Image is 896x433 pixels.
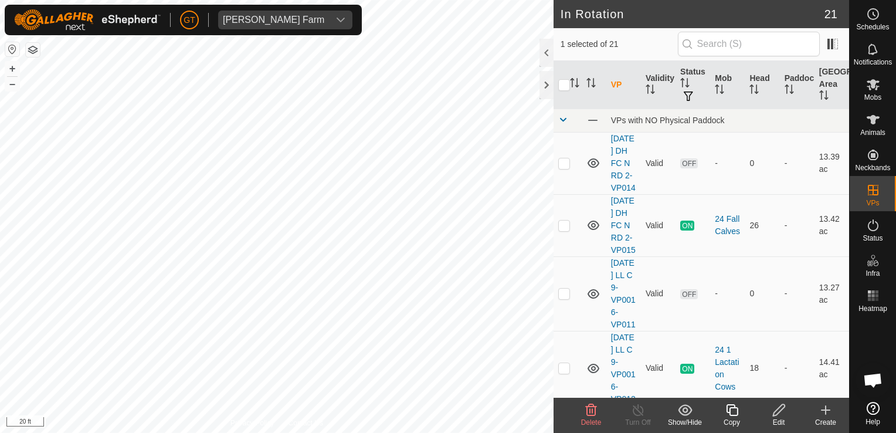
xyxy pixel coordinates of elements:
span: Delete [581,418,602,427]
div: 24 1 Lactation Cows [715,344,740,393]
span: OFF [680,289,698,299]
td: - [780,132,814,194]
a: [DATE] LL C 9-VP0016-VP011 [611,258,636,329]
span: Help [866,418,880,425]
td: - [780,256,814,331]
button: Map Layers [26,43,40,57]
a: [DATE] DH FC N RD 2-VP015 [611,196,636,255]
input: Search (S) [678,32,820,56]
p-sorticon: Activate to sort [586,80,596,89]
div: dropdown trigger [329,11,352,29]
div: - [715,157,740,170]
td: 13.27 ac [814,256,849,331]
span: Mobs [864,94,881,101]
span: Notifications [854,59,892,66]
p-sorticon: Activate to sort [570,80,579,89]
span: VPs [866,199,879,207]
th: Paddock [780,61,814,109]
div: VPs with NO Physical Paddock [611,116,844,125]
h2: In Rotation [561,7,824,21]
p-sorticon: Activate to sort [819,92,829,102]
span: Thoren Farm [218,11,329,29]
span: Animals [860,129,885,136]
p-sorticon: Activate to sort [715,86,724,96]
td: 13.39 ac [814,132,849,194]
span: Schedules [856,23,889,31]
td: 0 [745,132,779,194]
button: – [5,77,19,91]
td: Valid [641,132,676,194]
td: 13.42 ac [814,194,849,256]
a: Contact Us [289,418,323,428]
div: Open chat [856,363,891,398]
div: Turn Off [615,417,661,428]
span: 21 [824,5,837,23]
th: Status [676,61,710,109]
th: [GEOGRAPHIC_DATA] Area [814,61,849,109]
td: - [780,331,814,405]
div: Show/Hide [661,417,708,428]
a: [DATE] LL C 9-VP0016-VP012 [611,333,636,404]
td: 26 [745,194,779,256]
span: Status [863,235,883,242]
td: 0 [745,256,779,331]
td: Valid [641,194,676,256]
div: Edit [755,417,802,428]
a: Privacy Policy [230,418,274,428]
span: Neckbands [855,164,890,171]
span: Heatmap [858,305,887,312]
th: Validity [641,61,676,109]
th: Head [745,61,779,109]
th: VP [606,61,641,109]
p-sorticon: Activate to sort [749,86,759,96]
a: Help [850,397,896,430]
div: - [715,287,740,300]
td: Valid [641,256,676,331]
span: 1 selected of 21 [561,38,678,50]
p-sorticon: Activate to sort [646,86,655,96]
span: ON [680,221,694,231]
span: GT [184,14,195,26]
p-sorticon: Activate to sort [680,80,690,89]
span: ON [680,364,694,374]
div: 24 Fall Calves [715,213,740,238]
td: Valid [641,331,676,405]
span: OFF [680,158,698,168]
button: Reset Map [5,42,19,56]
td: 18 [745,331,779,405]
span: Infra [866,270,880,277]
div: [PERSON_NAME] Farm [223,15,324,25]
td: - [780,194,814,256]
img: Gallagher Logo [14,9,161,31]
th: Mob [710,61,745,109]
button: + [5,62,19,76]
div: Copy [708,417,755,428]
p-sorticon: Activate to sort [785,86,794,96]
div: Create [802,417,849,428]
td: 14.41 ac [814,331,849,405]
a: [DATE] DH FC N RD 2-VP014 [611,134,636,192]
